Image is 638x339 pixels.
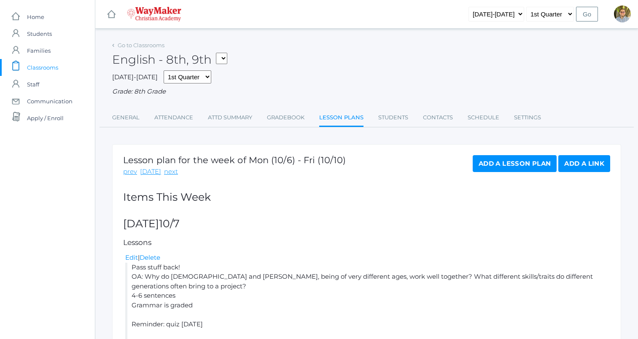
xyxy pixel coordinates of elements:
span: Students [27,25,52,42]
span: [DATE]-[DATE] [112,73,158,81]
a: General [112,109,140,126]
a: Contacts [423,109,453,126]
a: Delete [140,253,160,261]
span: 10/7 [159,217,180,230]
div: Kylen Braileanu [614,5,631,22]
h5: Lessons [123,239,610,247]
h2: Items This Week [123,191,610,203]
a: Gradebook [267,109,304,126]
h2: [DATE] [123,218,610,230]
a: Settings [514,109,541,126]
input: Go [576,7,598,22]
a: Attd Summary [208,109,252,126]
span: Families [27,42,51,59]
a: Attendance [154,109,193,126]
h1: Lesson plan for the week of Mon (10/6) - Fri (10/10) [123,155,346,165]
span: Apply / Enroll [27,110,64,126]
span: Staff [27,76,39,93]
img: 4_waymaker-logo-stack-white.png [127,7,181,22]
span: Home [27,8,44,25]
a: next [164,167,178,177]
div: | [125,253,610,263]
div: Grade: 8th Grade [112,87,621,97]
span: Classrooms [27,59,58,76]
a: Go to Classrooms [118,42,164,48]
a: Schedule [468,109,499,126]
a: Add a Link [558,155,610,172]
a: Students [378,109,408,126]
h2: English - 8th, 9th [112,53,227,66]
a: Edit [125,253,138,261]
a: Lesson Plans [319,109,363,127]
a: prev [123,167,137,177]
a: Add a Lesson Plan [473,155,557,172]
a: [DATE] [140,167,161,177]
span: Communication [27,93,73,110]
